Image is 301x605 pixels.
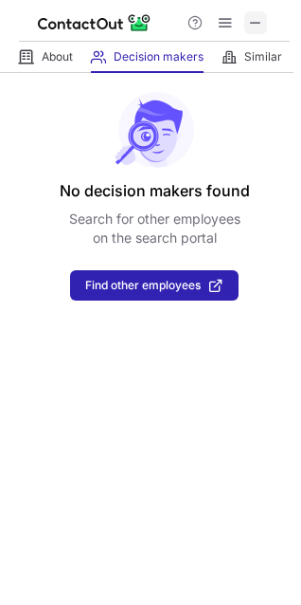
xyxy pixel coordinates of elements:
[244,49,282,64] span: Similar
[114,92,195,168] img: No leads found
[114,49,204,64] span: Decision makers
[70,270,239,301] button: Find other employees
[85,279,201,292] span: Find other employees
[38,11,151,34] img: ContactOut v5.3.10
[69,210,240,247] p: Search for other employees on the search portal
[42,49,73,64] span: About
[60,179,250,202] header: No decision makers found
